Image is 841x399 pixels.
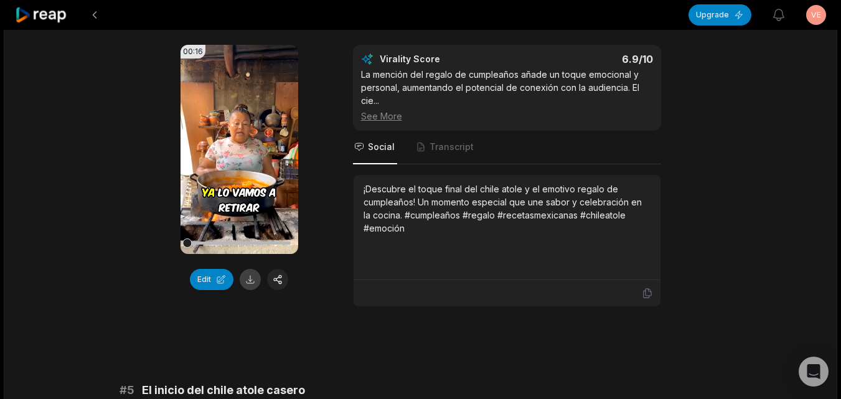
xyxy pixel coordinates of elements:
[430,141,474,153] span: Transcript
[353,131,661,164] nav: Tabs
[368,141,395,153] span: Social
[361,68,653,123] div: La mención del regalo de cumpleaños añade un toque emocional y personal, aumentando el potencial ...
[181,45,298,254] video: Your browser does not support mp4 format.
[120,382,134,399] span: # 5
[519,53,653,65] div: 6.9 /10
[364,182,651,235] div: ¡Descubre el toque final del chile atole y el emotivo regalo de cumpleaños! Un momento especial q...
[799,357,829,387] div: Open Intercom Messenger
[142,382,305,399] span: El inicio del chile atole casero
[361,110,653,123] div: See More
[190,269,233,290] button: Edit
[688,4,751,26] button: Upgrade
[380,53,514,65] div: Virality Score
